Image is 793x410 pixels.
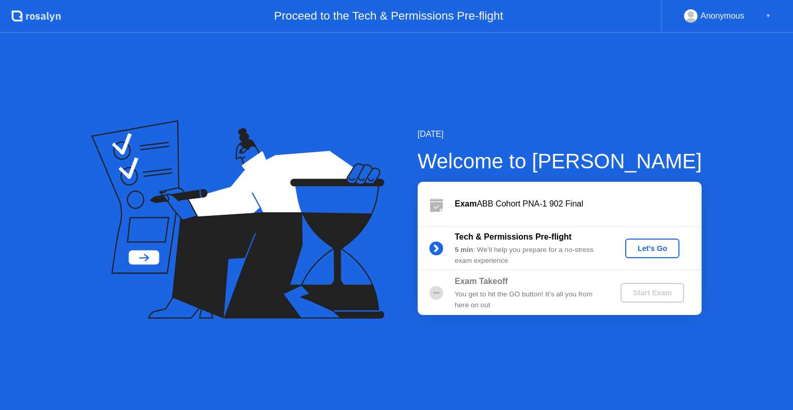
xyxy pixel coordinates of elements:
div: [DATE] [418,128,702,140]
div: ▼ [766,9,771,23]
div: Let's Go [629,244,675,253]
b: 5 min [455,246,473,254]
b: Exam Takeoff [455,277,508,286]
div: Start Exam [625,289,680,297]
div: Welcome to [PERSON_NAME] [418,146,702,177]
div: : We’ll help you prepare for a no-stress exam experience [455,245,604,266]
div: Anonymous [701,9,744,23]
button: Let's Go [625,239,679,258]
div: You get to hit the GO button! It’s all you from here on out [455,289,604,310]
button: Start Exam [621,283,684,303]
b: Exam [455,199,477,208]
b: Tech & Permissions Pre-flight [455,232,572,241]
div: ABB Cohort PNA-1 902 Final [455,198,702,210]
